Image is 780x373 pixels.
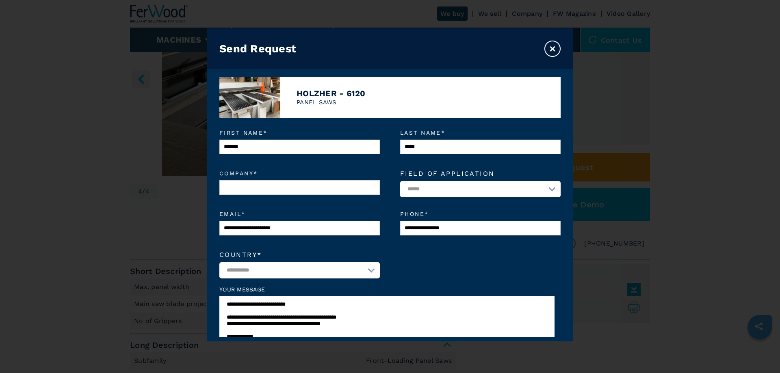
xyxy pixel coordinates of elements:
[219,170,380,176] em: Company
[219,77,280,118] img: image
[400,140,561,154] input: Last name*
[219,287,561,292] label: Your message
[219,252,380,258] label: Country
[297,88,366,98] h4: HOLZHER - 6120
[400,130,561,136] em: Last name
[219,221,380,235] input: Email*
[219,211,380,217] em: Email
[219,130,380,136] em: First name
[219,140,380,154] input: First name*
[400,170,561,177] label: Field of application
[219,42,296,55] h3: Send Request
[297,98,366,107] p: PANEL SAWS
[219,180,380,195] input: Company*
[400,221,561,235] input: Phone*
[400,211,561,217] em: Phone
[544,41,561,57] button: ×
